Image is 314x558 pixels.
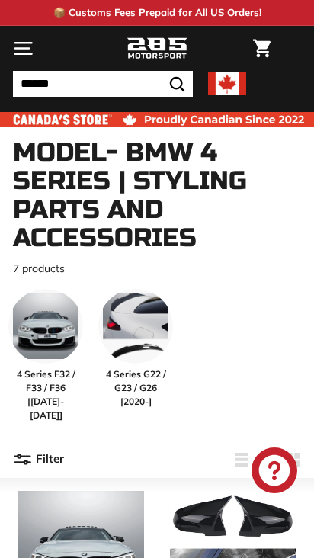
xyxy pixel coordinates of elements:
[98,367,173,409] span: 4 Series G22 / G23 / G26 [2020-]
[127,36,187,62] img: Logo_285_Motorsport_areodynamics_components
[53,5,261,21] p: 📦 Customs Fees Prepaid for All US Orders!
[13,71,193,97] input: Search
[13,261,301,277] p: 7 products
[247,447,302,497] inbox-online-store-chat: Shopify online store chat
[8,289,83,422] a: 4 Series F32 / F33 / F36 [[DATE]-[DATE]]
[13,441,64,478] button: Filter
[13,139,301,253] h1: Model- BMW 4 Series | Styling Parts and Accessories
[98,289,173,422] a: 4 Series G22 / G23 / G26 [2020-]
[8,367,83,422] span: 4 Series F32 / F33 / F36 [[DATE]-[DATE]]
[245,27,278,70] a: Cart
